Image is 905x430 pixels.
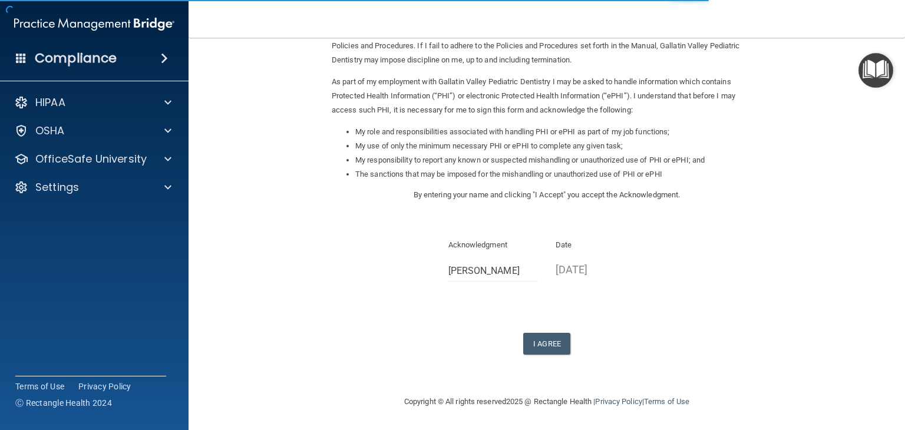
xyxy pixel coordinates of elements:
[448,260,539,282] input: Full Name
[78,381,131,392] a: Privacy Policy
[35,124,65,138] p: OSHA
[35,95,65,110] p: HIPAA
[14,95,171,110] a: HIPAA
[15,397,112,409] span: Ⓒ Rectangle Health 2024
[556,238,646,252] p: Date
[332,188,762,202] p: By entering your name and clicking "I Accept" you accept the Acknowledgment.
[15,381,64,392] a: Terms of Use
[332,383,762,421] div: Copyright © All rights reserved 2025 @ Rectangle Health | |
[858,53,893,88] button: Open Resource Center
[332,75,762,117] p: As part of my employment with Gallatin Valley Pediatric Dentistry I may be asked to handle inform...
[14,12,174,36] img: PMB logo
[35,152,147,166] p: OfficeSafe University
[556,260,646,279] p: [DATE]
[355,167,762,181] li: The sanctions that may be imposed for the mishandling or unauthorized use of PHI or ePHI
[35,50,117,67] h4: Compliance
[644,397,689,406] a: Terms of Use
[523,333,570,355] button: I Agree
[14,180,171,194] a: Settings
[355,139,762,153] li: My use of only the minimum necessary PHI or ePHI to complete any given task;
[14,124,171,138] a: OSHA
[35,180,79,194] p: Settings
[355,153,762,167] li: My responsibility to report any known or suspected mishandling or unauthorized use of PHI or ePHI...
[595,397,642,406] a: Privacy Policy
[355,125,762,139] li: My role and responsibilities associated with handling PHI or ePHI as part of my job functions;
[448,238,539,252] p: Acknowledgment
[14,152,171,166] a: OfficeSafe University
